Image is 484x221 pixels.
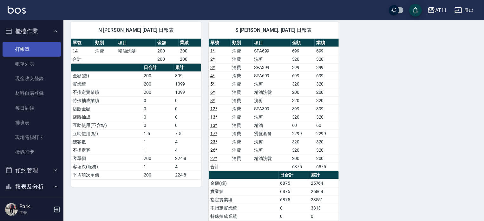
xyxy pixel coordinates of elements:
td: 320 [291,96,315,105]
div: AT11 [435,6,447,14]
td: 6875 [278,187,309,196]
td: 消費 [231,129,252,138]
td: 4 [173,146,201,154]
td: SPA699 [252,47,291,55]
td: 200 [179,55,201,63]
td: 0 [309,212,339,220]
button: 預約管理 [3,162,61,179]
td: 指定實業績 [209,196,278,204]
td: 店販金額 [71,105,142,113]
td: 320 [315,113,339,121]
td: 1 [142,146,173,154]
td: 320 [291,55,315,63]
th: 單號 [209,39,231,47]
td: 金額(虛) [71,72,142,80]
td: 699 [315,47,339,55]
td: 消費 [231,63,252,72]
td: 不指定客 [71,146,142,154]
td: 實業績 [71,80,142,88]
td: 互助使用(點) [71,129,142,138]
td: 200 [142,72,173,80]
td: SPA399 [252,105,291,113]
th: 日合計 [142,64,173,72]
td: 399 [291,63,315,72]
td: 不指定實業績 [209,204,278,212]
td: 0 [142,121,173,129]
table: a dense table [71,39,201,64]
td: 2299 [315,129,339,138]
td: 合計 [209,162,231,171]
td: 200 [291,154,315,162]
td: 0 [142,113,173,121]
td: 320 [291,113,315,121]
span: S [PERSON_NAME]. [DATE] 日報表 [216,27,331,33]
th: 項目 [252,39,291,47]
td: 消費 [231,72,252,80]
td: 客單價 [71,154,142,162]
td: 399 [315,105,339,113]
td: 699 [315,72,339,80]
a: 排班表 [3,115,61,130]
a: 每日結帳 [3,101,61,115]
th: 類別 [231,39,252,47]
td: 4 [173,138,201,146]
td: 0 [173,121,201,129]
td: 洗剪 [252,55,291,63]
td: 200 [142,88,173,96]
td: 洗剪 [252,138,291,146]
th: 業績 [315,39,339,47]
td: 特殊抽成業績 [209,212,278,220]
td: 320 [291,138,315,146]
td: 320 [291,80,315,88]
button: save [409,4,422,17]
td: 精油洗髮 [252,88,291,96]
td: 4 [173,162,201,171]
td: 1.5 [142,129,173,138]
td: 特殊抽成業績 [71,96,142,105]
td: 60 [291,121,315,129]
a: 打帳單 [3,42,61,57]
span: N [PERSON_NAME] [DATE] 日報表 [79,27,193,33]
td: 1 [142,162,173,171]
td: 0 [278,212,309,220]
td: 不指定實業績 [71,88,142,96]
td: 燙髮套餐 [252,129,291,138]
td: 洗剪 [252,96,291,105]
td: 6875 [278,196,309,204]
td: 899 [173,72,201,80]
td: 200 [156,47,178,55]
table: a dense table [71,64,201,179]
td: 0 [278,204,309,212]
td: 23551 [309,196,339,204]
td: 消費 [231,154,252,162]
td: 60 [315,121,339,129]
th: 單號 [71,39,94,47]
td: 200 [142,154,173,162]
th: 業績 [179,39,201,47]
td: 7.5 [173,129,201,138]
td: 精油洗髮 [252,154,291,162]
td: 200 [156,55,178,63]
td: 0 [142,105,173,113]
td: 320 [291,146,315,154]
a: 掃碼打卡 [3,145,61,159]
td: 消費 [231,105,252,113]
td: 1 [142,138,173,146]
td: 洗剪 [252,113,291,121]
th: 類別 [94,39,116,47]
button: AT11 [425,4,449,17]
td: 3313 [309,204,339,212]
button: 報表及分析 [3,178,61,195]
a: 14 [73,48,78,53]
td: 0 [173,105,201,113]
td: 1099 [173,88,201,96]
td: 消費 [231,146,252,154]
td: 699 [291,72,315,80]
td: 200 [179,47,201,55]
th: 項目 [116,39,156,47]
td: 6875 [315,162,339,171]
td: 0 [173,113,201,121]
td: 消費 [231,80,252,88]
td: 消費 [94,47,116,55]
td: 320 [315,138,339,146]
